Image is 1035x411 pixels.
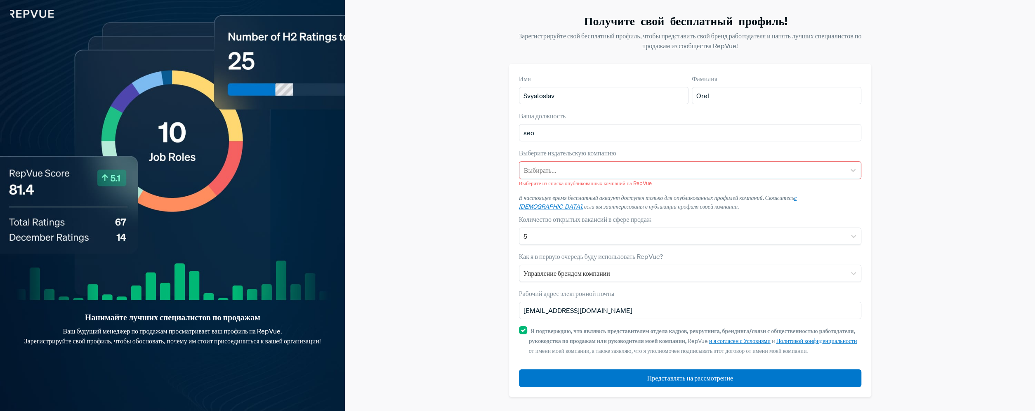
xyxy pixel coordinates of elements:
input: Электронная почта [519,302,861,319]
label: Фамилия [692,74,717,84]
label: Количество открытых вакансий в сфере продаж [519,214,651,224]
p: Зарегистрируйте свой бесплатный профиль, чтобы представить свой бренд работодателя и нанять лучши... [509,31,871,51]
p: Ваш будущий менеджер по продажам просматривает ваш профиль на RepVue. Зарегистрируйте свой профил... [13,326,332,346]
input: Заголовок [519,124,861,141]
label: Ваша должность [519,111,566,121]
label: Как я в первую очередь буду использовать RepVue? [519,251,663,261]
span: RepVue и от имени моей компании, а также заявляю, что я уполномочен подписывать этот договор от и... [529,327,857,355]
strong: Нанимайте лучших специалистов по продажам [13,312,332,323]
label: Выберите издательскую компанию [519,148,616,158]
a: Политикой конфиденциальности [776,337,857,345]
label: Имя [519,74,531,84]
h3: Получите свой бесплатный профиль! [509,14,871,28]
input: Имя [519,87,688,104]
button: Представлять на рассмотрение [519,369,861,387]
p: В настоящее время бесплатный аккаунт доступен только для опубликованных профилей компаний. Свяжит... [519,194,861,211]
p: Выберите из списка опубликованных компаний на RepVue [519,179,861,187]
a: и я согласен с Условиями [709,337,771,345]
label: Рабочий адрес электронной почты [519,289,615,298]
input: Фамилия [692,87,861,104]
strong: Я подтверждаю, что являюсь представителем отдела кадров, рекрутинга, брендинга/связи с общественн... [529,327,855,345]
